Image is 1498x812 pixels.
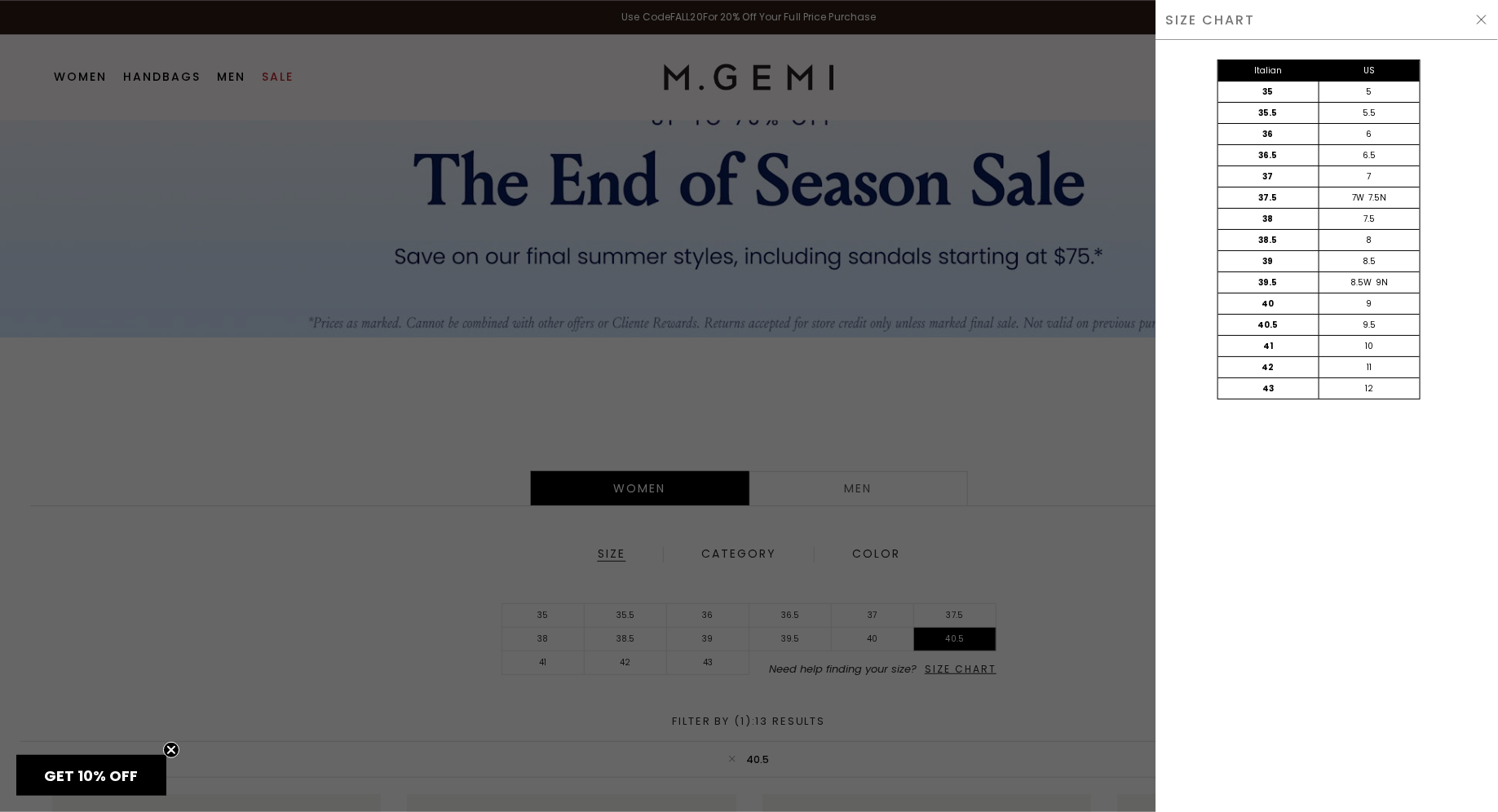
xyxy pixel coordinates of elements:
div: 36 [1218,124,1319,144]
div: 42 [1218,357,1319,377]
div: 11 [1319,357,1420,377]
img: Hide Drawer [1475,13,1488,26]
div: 40 [1218,293,1319,314]
div: 7W [1352,192,1364,205]
div: 8 [1319,230,1420,250]
button: Close teaser [163,742,179,758]
div: 37 [1218,166,1319,187]
div: 12 [1319,378,1420,399]
div: 8.5 [1319,251,1420,271]
div: GET 10% OFFClose teaser [16,755,166,796]
div: 35.5 [1218,103,1319,123]
div: 9 [1319,293,1420,314]
span: GET 10% OFF [45,766,139,786]
div: 9N [1376,276,1388,289]
div: 38.5 [1218,230,1319,250]
div: 43 [1218,378,1319,399]
div: 39 [1218,251,1319,271]
div: 10 [1319,336,1420,356]
div: 8.5W [1350,276,1372,289]
div: 5.5 [1319,103,1420,123]
div: 40.5 [1218,315,1319,335]
div: 37.5 [1218,188,1319,208]
div: 38 [1218,209,1319,229]
div: 9.5 [1319,315,1420,335]
div: 6 [1319,124,1420,144]
div: 36.5 [1218,145,1319,165]
div: 5 [1319,82,1420,102]
div: 39.5 [1218,272,1319,293]
div: Italian [1218,60,1319,81]
div: 7 [1319,166,1420,187]
div: US [1319,60,1420,81]
div: 41 [1218,336,1319,356]
div: 7.5N [1368,192,1386,205]
div: 35 [1218,82,1319,102]
div: 7.5 [1319,209,1420,229]
div: 6.5 [1319,145,1420,165]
